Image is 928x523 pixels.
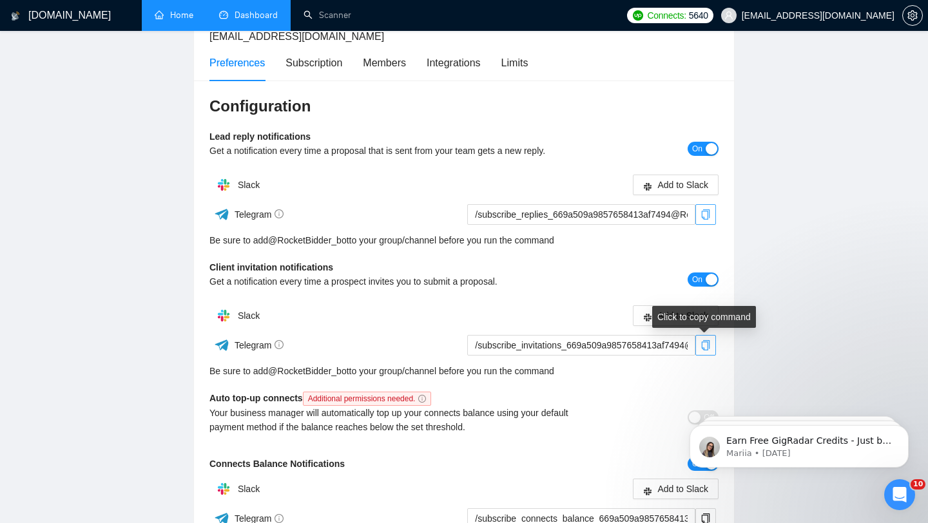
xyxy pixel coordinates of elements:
[911,479,925,490] span: 10
[209,274,592,289] div: Get a notification every time a prospect invites you to submit a proposal.
[652,306,756,328] div: Click to copy command
[643,486,652,495] span: slack
[724,11,733,20] span: user
[902,10,923,21] a: setting
[209,406,592,434] div: Your business manager will automatically top up your connects balance using your default payment ...
[501,55,528,71] div: Limits
[633,175,719,195] button: slackAdd to Slack
[209,262,333,272] b: Client invitation notifications
[696,209,715,220] span: copy
[657,178,708,192] span: Add to Slack
[695,204,716,225] button: copy
[275,514,284,523] span: info-circle
[633,305,719,326] button: slackAdd to Slack
[209,55,265,71] div: Preferences
[211,303,237,328] img: hpQkSZIkSZIkSZIkSZIkSZIkSZIkSZIkSZIkSZIkSZIkSZIkSZIkSZIkSZIkSZIkSZIkSZIkSZIkSZIkSZIkSZIkSZIkSZIkS...
[209,144,592,158] div: Get a notification every time a proposal that is sent from your team gets a new reply.
[692,142,702,156] span: On
[902,5,923,26] button: setting
[235,340,284,350] span: Telegram
[363,55,406,71] div: Members
[643,182,652,191] span: slack
[643,312,652,322] span: slack
[633,10,643,21] img: upwork-logo.png
[219,10,278,21] a: dashboardDashboard
[304,10,351,21] a: searchScanner
[238,484,260,494] span: Slack
[235,209,284,220] span: Telegram
[238,180,260,190] span: Slack
[209,459,345,469] b: Connects Balance Notifications
[903,10,922,21] span: setting
[633,479,719,499] button: slackAdd to Slack
[418,395,426,403] span: info-circle
[155,10,193,21] a: homeHome
[211,172,237,198] img: hpQkSZIkSZIkSZIkSZIkSZIkSZIkSZIkSZIkSZIkSZIkSZIkSZIkSZIkSZIkSZIkSZIkSZIkSZIkSZIkSZIkSZIkSZIkSZIkS...
[209,393,436,403] b: Auto top-up connects
[209,233,719,247] div: Be sure to add to your group/channel before you run the command
[670,398,928,488] iframe: Intercom notifications message
[647,8,686,23] span: Connects:
[11,6,20,26] img: logo
[209,96,719,117] h3: Configuration
[657,482,708,496] span: Add to Slack
[214,206,230,222] img: ww3wtPAAAAAElFTkSuQmCC
[696,340,715,350] span: copy
[689,8,708,23] span: 5640
[211,476,237,502] img: hpQkSZIkSZIkSZIkSZIkSZIkSZIkSZIkSZIkSZIkSZIkSZIkSZIkSZIkSZIkSZIkSZIkSZIkSZIkSZIkSZIkSZIkSZIkSZIkS...
[427,55,481,71] div: Integrations
[268,364,349,378] a: @RocketBidder_bot
[214,337,230,353] img: ww3wtPAAAAAElFTkSuQmCC
[209,31,384,42] span: [EMAIL_ADDRESS][DOMAIN_NAME]
[238,310,260,321] span: Slack
[303,392,432,406] span: Additional permissions needed.
[884,479,915,510] iframe: Intercom live chat
[695,335,716,356] button: copy
[275,209,284,218] span: info-circle
[285,55,342,71] div: Subscription
[209,364,719,378] div: Be sure to add to your group/channel before you run the command
[268,233,349,247] a: @RocketBidder_bot
[275,340,284,349] span: info-circle
[692,272,702,287] span: On
[209,131,311,142] b: Lead reply notifications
